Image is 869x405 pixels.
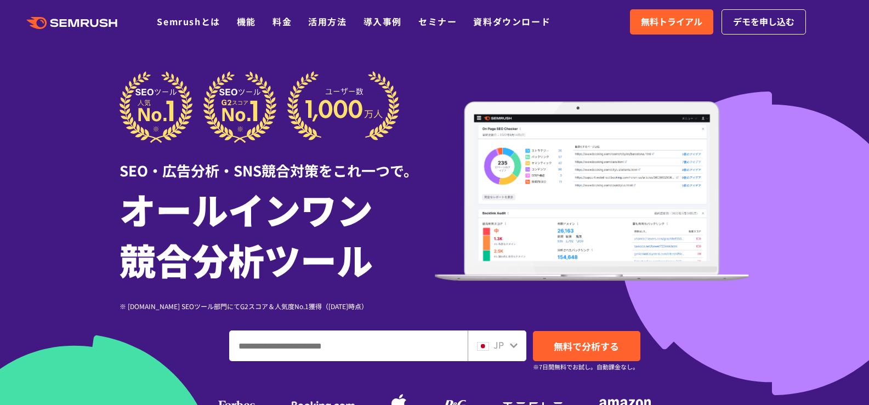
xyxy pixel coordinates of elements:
h1: オールインワン 競合分析ツール [120,184,435,284]
a: 資料ダウンロード [473,15,550,28]
a: 活用方法 [308,15,347,28]
div: ※ [DOMAIN_NAME] SEOツール部門にてG2スコア＆人気度No.1獲得（[DATE]時点） [120,301,435,311]
a: セミナー [418,15,457,28]
span: 無料トライアル [641,15,702,29]
a: 導入事例 [363,15,402,28]
a: 料金 [272,15,292,28]
small: ※7日間無料でお試し。自動課金なし。 [533,362,639,372]
span: 無料で分析する [554,339,619,353]
span: デモを申し込む [733,15,794,29]
a: 機能 [237,15,256,28]
span: JP [493,338,504,351]
a: デモを申し込む [722,9,806,35]
input: ドメイン、キーワードまたはURLを入力してください [230,331,467,361]
a: 無料トライアル [630,9,713,35]
div: SEO・広告分析・SNS競合対策をこれ一つで。 [120,143,435,181]
a: 無料で分析する [533,331,640,361]
a: Semrushとは [157,15,220,28]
